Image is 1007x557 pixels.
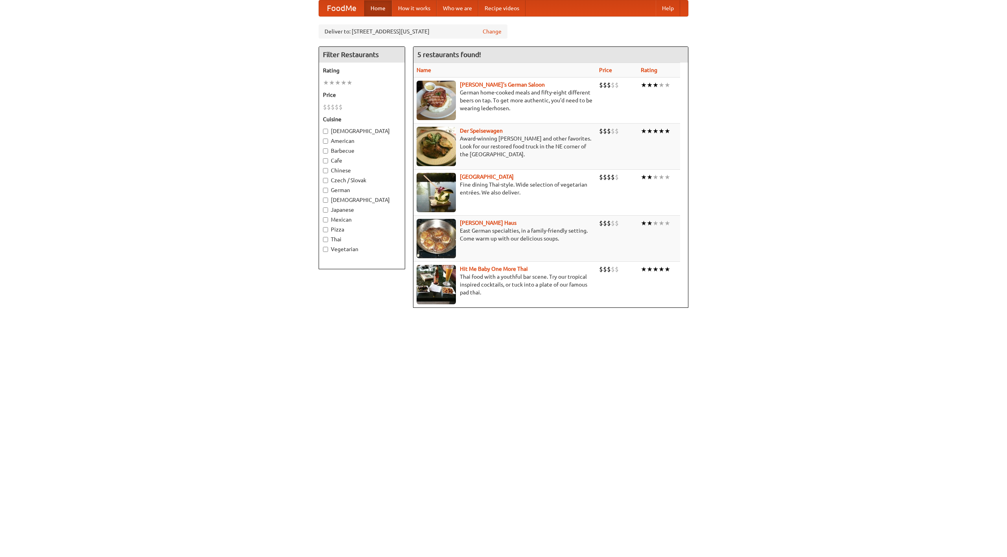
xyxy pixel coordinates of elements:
li: ★ [341,78,347,87]
input: Czech / Slovak [323,178,328,183]
label: [DEMOGRAPHIC_DATA] [323,127,401,135]
li: $ [615,81,619,89]
li: $ [327,103,331,111]
li: ★ [658,81,664,89]
a: Rating [641,67,657,73]
li: $ [607,127,611,135]
input: Japanese [323,207,328,213]
li: ★ [323,78,329,87]
li: $ [599,219,603,228]
a: Der Speisewagen [460,128,503,134]
li: $ [611,265,615,274]
li: $ [335,103,339,111]
li: $ [599,173,603,181]
label: Thai [323,235,401,243]
label: [DEMOGRAPHIC_DATA] [323,196,401,204]
a: Who we are [437,0,478,16]
li: ★ [664,127,670,135]
div: Deliver to: [STREET_ADDRESS][US_STATE] [319,24,507,39]
li: ★ [664,173,670,181]
li: $ [323,103,327,111]
label: American [323,137,401,145]
li: $ [611,219,615,228]
li: ★ [641,81,647,89]
p: East German specialties, in a family-friendly setting. Come warm up with our delicious soups. [417,227,593,242]
li: $ [599,127,603,135]
li: ★ [647,127,653,135]
li: ★ [329,78,335,87]
li: ★ [647,219,653,228]
li: ★ [335,78,341,87]
input: German [323,188,328,193]
li: $ [615,173,619,181]
a: [PERSON_NAME]'s German Saloon [460,81,545,88]
li: $ [331,103,335,111]
label: Japanese [323,206,401,214]
p: Award-winning [PERSON_NAME] and other favorites. Look for our restored food truck in the NE corne... [417,135,593,158]
img: babythai.jpg [417,265,456,304]
li: $ [599,265,603,274]
li: ★ [658,219,664,228]
input: Cafe [323,158,328,163]
input: Thai [323,237,328,242]
li: $ [611,81,615,89]
h5: Cuisine [323,115,401,123]
li: ★ [641,173,647,181]
a: Name [417,67,431,73]
li: ★ [647,81,653,89]
label: Pizza [323,226,401,233]
label: Czech / Slovak [323,176,401,184]
li: $ [603,81,607,89]
p: Thai food with a youthful bar scene. Try our tropical inspired cocktails, or tuck into a plate of... [417,273,593,296]
li: ★ [653,219,658,228]
input: [DEMOGRAPHIC_DATA] [323,198,328,203]
input: Pizza [323,227,328,232]
li: $ [615,219,619,228]
h5: Price [323,91,401,99]
li: $ [603,173,607,181]
input: American [323,139,328,144]
input: [DEMOGRAPHIC_DATA] [323,129,328,134]
label: Barbecue [323,147,401,155]
li: ★ [641,265,647,274]
li: $ [603,265,607,274]
li: $ [603,219,607,228]
label: Chinese [323,167,401,174]
a: [GEOGRAPHIC_DATA] [460,174,514,180]
li: $ [611,127,615,135]
li: $ [339,103,343,111]
li: $ [607,265,611,274]
img: kohlhaus.jpg [417,219,456,258]
label: Vegetarian [323,245,401,253]
input: Mexican [323,217,328,222]
input: Barbecue [323,148,328,154]
a: Price [599,67,612,73]
input: Chinese [323,168,328,173]
a: FoodMe [319,0,364,16]
li: ★ [664,81,670,89]
li: $ [615,265,619,274]
li: ★ [658,173,664,181]
li: $ [607,81,611,89]
li: $ [603,127,607,135]
li: ★ [641,127,647,135]
li: ★ [653,81,658,89]
label: Mexican [323,216,401,224]
li: $ [607,219,611,228]
li: ★ [653,265,658,274]
li: $ [599,81,603,89]
img: esthers.jpg [417,81,456,120]
li: ★ [658,265,664,274]
h4: Filter Restaurants [319,47,405,63]
a: [PERSON_NAME] Haus [460,220,516,226]
h5: Rating [323,67,401,74]
li: $ [615,127,619,135]
li: ★ [658,127,664,135]
input: Vegetarian [323,247,328,252]
li: $ [611,173,615,181]
ng-pluralize: 5 restaurants found! [417,51,481,58]
a: How it works [392,0,437,16]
